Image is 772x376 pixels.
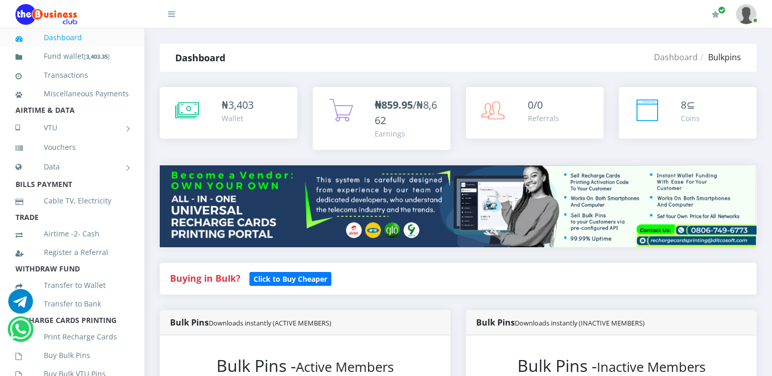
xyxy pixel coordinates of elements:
[249,272,331,284] a: Click to Buy Cheaper
[222,97,254,113] div: ₦
[476,317,645,328] strong: Bulk Pins
[170,317,331,328] strong: Bulk Pins
[15,44,129,69] a: Fund wallet[3,403.35]
[15,115,129,141] a: VTU
[681,113,700,124] div: Coins
[654,52,698,63] a: Dashboard
[15,4,77,25] img: Logo
[698,51,741,63] li: Bulkpins
[228,98,254,112] span: 3,403
[160,165,757,247] img: multitenant_rcp.png
[515,318,645,328] small: Downloads instantly (INACTIVE MEMBERS)
[15,135,129,159] a: Vouchers
[222,113,254,124] div: Wallet
[160,87,297,139] a: ₦3,403 Wallet
[8,297,33,314] a: Chat for support
[718,6,726,14] span: Renew/Upgrade Subscription
[712,10,719,19] i: Renew/Upgrade Subscription
[15,344,129,367] a: Buy Bulk Pins
[375,128,440,139] div: Earnings
[375,98,437,127] span: /₦8,662
[15,325,129,349] a: Print Recharge Cards
[486,356,736,375] h2: Bulk Pins -
[466,87,603,139] a: 0/0 Referrals
[681,97,700,113] div: ⊆
[528,113,559,124] div: Referrals
[15,222,129,246] a: Airtime -2- Cash
[15,154,129,180] a: Data
[209,318,331,328] small: Downloads instantly (ACTIVE MEMBERS)
[175,52,225,64] strong: Dashboard
[15,63,129,87] a: Transactions
[597,358,706,376] small: Inactive Members
[170,272,240,284] strong: Buying in Bulk?
[15,292,129,316] a: Transfer to Bank
[84,53,110,60] small: [ ]
[15,82,129,106] a: Miscellaneous Payments
[254,274,327,284] b: Click to Buy Cheaper
[15,274,129,297] a: Transfer to Wallet
[180,356,430,375] h2: Bulk Pins -
[313,87,450,150] a: ₦859.95/₦8,662 Earnings
[15,26,129,49] a: Dashboard
[681,98,686,112] span: 8
[296,358,394,376] small: Active Members
[86,53,108,60] b: 3,403.35
[528,98,543,112] span: 0/0
[10,324,31,341] a: Chat for support
[15,189,129,213] a: Cable TV, Electricity
[375,98,413,112] b: ₦859.95
[736,4,757,24] img: User
[15,241,129,264] a: Register a Referral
